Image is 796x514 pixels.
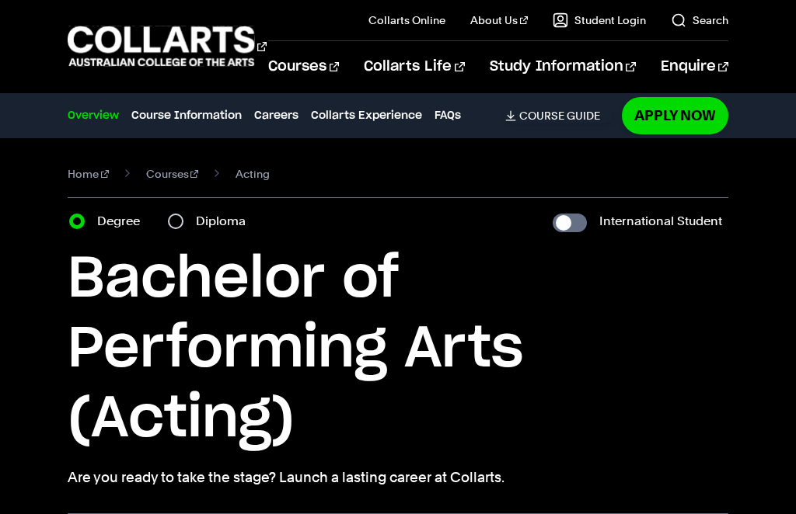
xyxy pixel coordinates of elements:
a: Apply Now [622,97,728,134]
a: Collarts Experience [311,107,422,124]
span: Acting [236,163,270,185]
a: Collarts Life [364,41,464,92]
a: Course Information [131,107,242,124]
a: FAQs [435,107,461,124]
a: Student Login [553,12,646,28]
label: Degree [97,210,149,232]
a: Overview [68,107,119,124]
a: Home [68,163,109,185]
a: Courses [146,163,199,185]
a: Courses [268,41,339,92]
a: Enquire [661,41,728,92]
h1: Bachelor of Performing Arts (Acting) [68,245,728,454]
label: International Student [599,210,722,232]
a: Course Guide [505,109,613,123]
a: Careers [254,107,298,124]
a: Collarts Online [368,12,445,28]
label: Diploma [196,210,255,232]
a: Study Information [490,41,636,92]
a: Search [671,12,728,28]
div: Go to homepage [68,24,229,68]
p: Are you ready to take the stage? Launch a lasting career at Collarts. [68,467,728,488]
a: About Us [470,12,528,28]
